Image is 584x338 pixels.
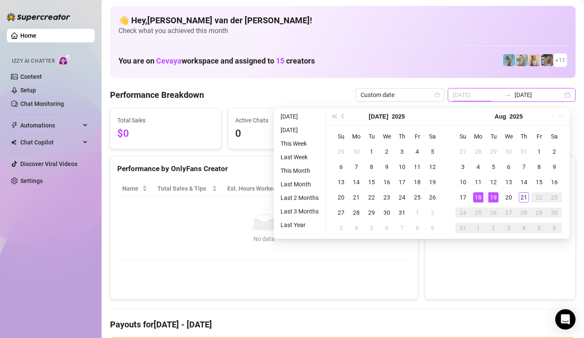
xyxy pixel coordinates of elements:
a: Content [20,73,42,80]
div: 2 [488,223,499,233]
span: Name [122,184,140,193]
td: 2025-07-11 [410,159,425,175]
div: 22 [534,192,544,202]
div: 7 [351,162,361,172]
span: 0 [235,126,332,142]
div: 19 [427,177,438,187]
a: Home [20,32,36,39]
div: 1 [366,147,377,157]
td: 2025-08-21 [516,190,532,205]
td: 2025-08-15 [532,175,547,190]
td: 2025-08-05 [364,220,379,235]
img: Megan [529,54,540,66]
td: 2025-06-30 [349,144,364,159]
td: 2025-08-01 [532,144,547,159]
td: 2025-07-16 [379,175,394,190]
div: 29 [488,147,499,157]
li: Last Week [277,152,322,162]
td: 2025-08-16 [547,175,562,190]
div: 2 [427,208,438,218]
div: 29 [534,208,544,218]
td: 2025-08-09 [425,220,440,235]
td: 2025-08-25 [471,205,486,220]
div: 13 [336,177,346,187]
span: swap-right [504,91,511,98]
td: 2025-08-23 [547,190,562,205]
h4: 👋 Hey, [PERSON_NAME] van der [PERSON_NAME] ! [118,14,567,26]
th: Fr [532,129,547,144]
td: 2025-08-07 [394,220,410,235]
h4: Payouts for [DATE] - [DATE] [110,319,576,330]
td: 2025-07-29 [486,144,501,159]
td: 2025-07-22 [364,190,379,205]
div: 17 [458,192,468,202]
div: 9 [427,223,438,233]
span: $0 [117,126,214,142]
td: 2025-09-05 [532,220,547,235]
td: 2025-07-02 [379,144,394,159]
div: 7 [519,162,529,172]
div: 10 [458,177,468,187]
td: 2025-07-18 [410,175,425,190]
td: 2025-07-30 [501,144,516,159]
div: 11 [412,162,422,172]
td: 2025-07-25 [410,190,425,205]
td: 2025-08-07 [516,159,532,175]
td: 2025-08-10 [455,175,471,190]
td: 2025-07-01 [364,144,379,159]
div: 4 [519,223,529,233]
td: 2025-09-01 [471,220,486,235]
div: 18 [473,192,483,202]
div: 23 [549,192,559,202]
span: to [504,91,511,98]
a: Setup [20,87,36,94]
div: 13 [504,177,514,187]
div: 2 [549,147,559,157]
td: 2025-08-09 [547,159,562,175]
div: 1 [412,208,422,218]
td: 2025-08-13 [501,175,516,190]
td: 2025-08-31 [455,220,471,235]
div: 27 [504,208,514,218]
td: 2025-08-04 [471,159,486,175]
h4: Performance Breakdown [110,89,204,101]
td: 2025-07-20 [333,190,349,205]
td: 2025-07-13 [333,175,349,190]
td: 2025-08-06 [379,220,394,235]
div: 26 [427,192,438,202]
th: Th [516,129,532,144]
div: 16 [549,177,559,187]
div: 25 [412,192,422,202]
div: 29 [366,208,377,218]
td: 2025-07-26 [425,190,440,205]
div: 24 [458,208,468,218]
td: 2025-07-27 [455,144,471,159]
td: 2025-09-02 [486,220,501,235]
div: 6 [549,223,559,233]
div: 29 [336,147,346,157]
li: Last Month [277,179,322,189]
div: 27 [336,208,346,218]
span: Total Sales & Tips [157,184,210,193]
td: 2025-07-31 [516,144,532,159]
td: 2025-07-05 [425,144,440,159]
td: 2025-08-29 [532,205,547,220]
td: 2025-09-04 [516,220,532,235]
th: Name [117,180,152,197]
td: 2025-07-07 [349,159,364,175]
td: 2025-08-02 [547,144,562,159]
td: 2025-08-02 [425,205,440,220]
td: 2025-08-24 [455,205,471,220]
td: 2025-08-22 [532,190,547,205]
div: 8 [366,162,377,172]
div: Open Intercom Messenger [555,309,576,330]
th: Fr [410,129,425,144]
th: Tu [486,129,501,144]
li: Last Year [277,220,322,230]
td: 2025-08-12 [486,175,501,190]
td: 2025-08-27 [501,205,516,220]
div: 5 [366,223,377,233]
div: 22 [366,192,377,202]
div: 31 [458,223,468,233]
input: Start date [453,90,501,100]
